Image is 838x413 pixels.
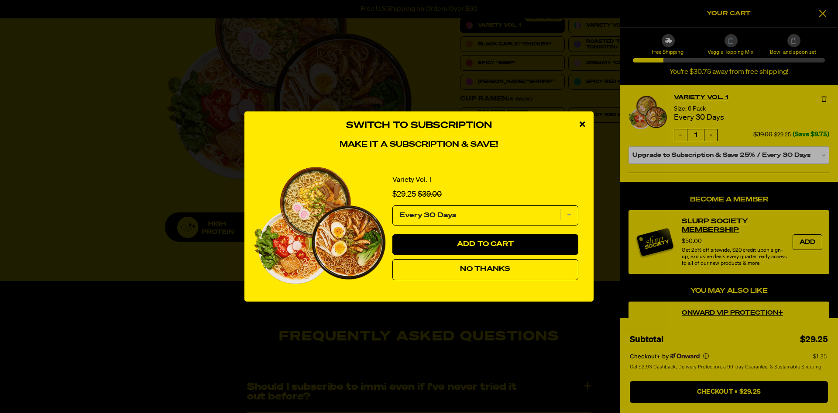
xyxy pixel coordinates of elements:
h3: Switch to Subscription [253,120,585,131]
span: $29.25 [392,191,416,198]
a: Variety Vol. 1 [392,176,431,184]
div: 1 of 1 [253,158,585,293]
select: subscription frequency [392,205,578,226]
button: Add to Cart [392,234,578,255]
span: Add to Cart [457,241,514,248]
div: Switch to Subscription [253,158,585,293]
span: No Thanks [460,266,510,273]
h4: Make it a subscription & save! [253,140,585,150]
button: No Thanks [392,259,578,280]
img: View Variety Vol. 1 [253,167,386,284]
div: close modal [571,111,594,138]
span: $39.00 [418,191,442,198]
